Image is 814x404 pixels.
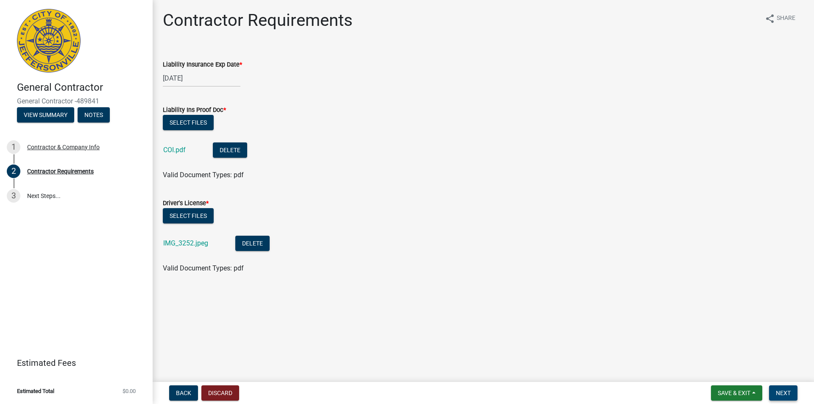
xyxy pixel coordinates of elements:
span: Back [176,390,191,396]
span: Estimated Total [17,388,54,394]
button: View Summary [17,107,74,123]
button: shareShare [758,10,802,27]
h1: Contractor Requirements [163,10,353,31]
h4: General Contractor [17,81,146,94]
button: Delete [235,236,270,251]
label: Driver's License [163,201,209,206]
button: Discard [201,385,239,401]
div: 1 [7,140,20,154]
input: mm/dd/yyyy [163,70,240,87]
span: Next [776,390,791,396]
div: Contractor & Company Info [27,144,100,150]
button: Select files [163,208,214,223]
span: Save & Exit [718,390,750,396]
a: COI.pdf [163,146,186,154]
img: City of Jeffersonville, Indiana [17,9,81,72]
div: 3 [7,189,20,203]
wm-modal-confirm: Delete Document [235,240,270,248]
span: Valid Document Types: pdf [163,171,244,179]
button: Save & Exit [711,385,762,401]
span: Share [777,14,795,24]
button: Back [169,385,198,401]
wm-modal-confirm: Summary [17,112,74,119]
span: General Contractor -489841 [17,97,136,105]
a: Estimated Fees [7,354,139,371]
i: share [765,14,775,24]
div: 2 [7,164,20,178]
button: Delete [213,142,247,158]
button: Next [769,385,797,401]
div: Contractor Requirements [27,168,94,174]
wm-modal-confirm: Notes [78,112,110,119]
span: $0.00 [123,388,136,394]
button: Notes [78,107,110,123]
button: Select files [163,115,214,130]
label: Liability Insurance Exp Date [163,62,242,68]
span: Valid Document Types: pdf [163,264,244,272]
wm-modal-confirm: Delete Document [213,147,247,155]
label: Liability Ins Proof Doc [163,107,226,113]
a: IMG_3252.jpeg [163,239,208,247]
